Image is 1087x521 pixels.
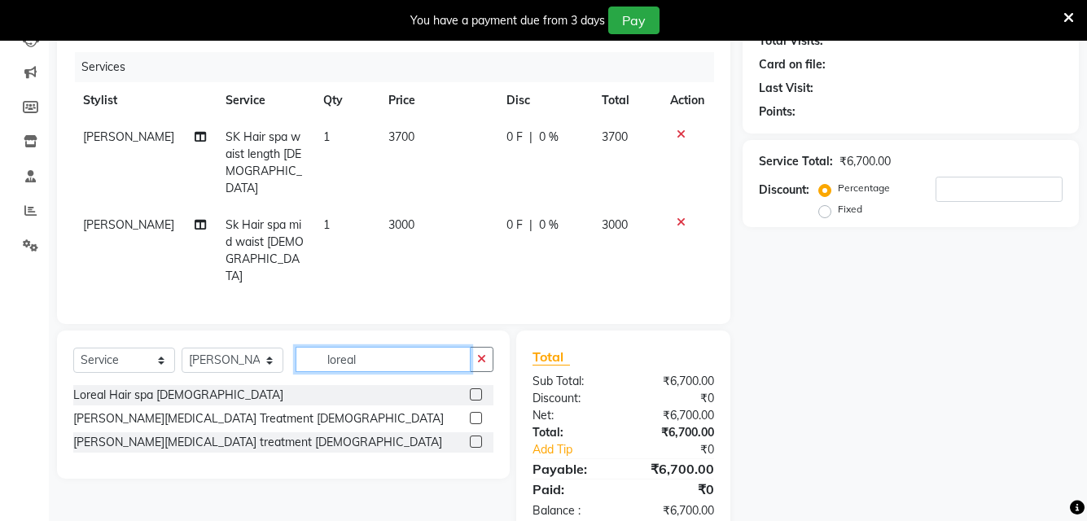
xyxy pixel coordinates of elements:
div: Card on file: [759,56,826,73]
th: Total [592,82,660,119]
span: Sk Hair spa mid waist [DEMOGRAPHIC_DATA] [226,217,304,283]
div: ₹6,700.00 [623,459,725,479]
div: Balance : [520,502,623,519]
span: 1 [323,129,330,144]
div: ₹6,700.00 [623,373,725,390]
div: Discount: [759,182,809,199]
th: Service [216,82,313,119]
div: Service Total: [759,153,833,170]
div: ₹6,700.00 [623,407,725,424]
div: ₹0 [640,441,725,458]
div: Last Visit: [759,80,813,97]
div: ₹6,700.00 [839,153,891,170]
div: Loreal Hair spa [DEMOGRAPHIC_DATA] [73,387,283,404]
div: [PERSON_NAME][MEDICAL_DATA] Treatment [DEMOGRAPHIC_DATA] [73,410,444,427]
div: Net: [520,407,623,424]
label: Fixed [838,202,862,217]
div: Payable: [520,459,623,479]
label: Percentage [838,181,890,195]
span: 3700 [602,129,628,144]
span: 3700 [388,129,414,144]
div: ₹6,700.00 [623,424,725,441]
a: Add Tip [520,441,640,458]
th: Disc [497,82,592,119]
span: | [529,217,533,234]
div: You have a payment due from 3 days [410,12,605,29]
th: Stylist [73,82,216,119]
span: 0 % [539,129,559,146]
span: 0 F [506,129,523,146]
th: Price [379,82,497,119]
div: Paid: [520,479,623,499]
div: ₹0 [623,390,725,407]
div: Services [75,52,726,82]
span: SK Hair spa waist length [DEMOGRAPHIC_DATA] [226,129,302,195]
span: 0 F [506,217,523,234]
div: Total: [520,424,623,441]
div: Sub Total: [520,373,623,390]
div: ₹0 [623,479,725,499]
span: [PERSON_NAME] [83,217,174,232]
span: [PERSON_NAME] [83,129,174,144]
th: Qty [313,82,379,119]
div: Discount: [520,390,623,407]
span: 0 % [539,217,559,234]
span: 1 [323,217,330,232]
input: Search or Scan [296,347,471,372]
button: Pay [608,7,660,34]
div: [PERSON_NAME][MEDICAL_DATA] treatment [DEMOGRAPHIC_DATA] [73,434,442,451]
div: Points: [759,103,796,120]
span: Total [533,348,570,366]
div: Total Visits: [759,33,823,50]
span: | [529,129,533,146]
span: 3000 [388,217,414,232]
div: ₹6,700.00 [623,502,725,519]
span: 3000 [602,217,628,232]
th: Action [660,82,714,119]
